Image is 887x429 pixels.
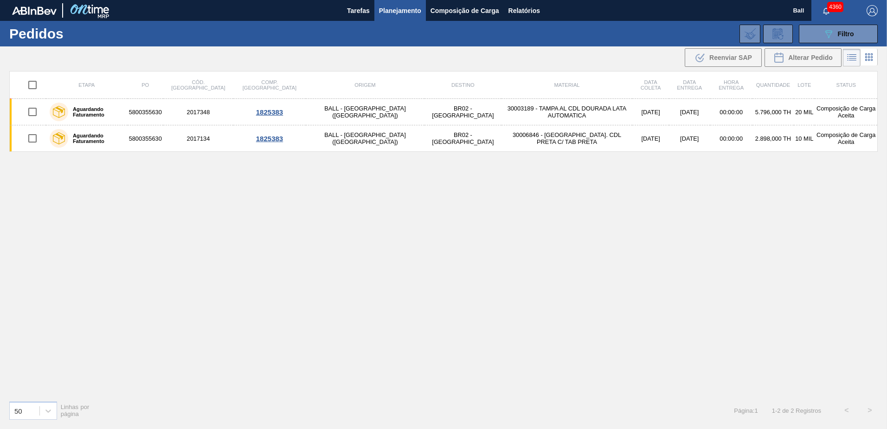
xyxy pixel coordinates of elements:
span: Filtro [838,30,854,38]
td: 2017134 [163,125,233,152]
td: 00:00:00 [710,125,752,152]
span: Material [554,82,579,88]
div: Importar Negociações dos Pedidos [739,25,760,43]
td: [DATE] [669,125,710,152]
td: [DATE] [632,125,669,152]
td: 2.898,000 TH [752,125,794,152]
span: Composição de Carga [431,5,499,16]
td: [DATE] [669,99,710,125]
div: Alterar Pedido [765,48,842,67]
button: Notificações [811,4,841,17]
td: 5800355630 [128,99,163,125]
span: Data coleta [641,79,661,91]
label: Aguardando Faturamento [68,133,124,144]
td: 20 MIL [794,99,815,125]
td: BALL - [GEOGRAPHIC_DATA] ([GEOGRAPHIC_DATA]) [306,99,424,125]
label: Aguardando Faturamento [68,106,124,117]
div: Solicitação de Revisão de Pedidos [763,25,793,43]
td: Composição de Carga Aceita [815,99,877,125]
td: 5800355630 [128,125,163,152]
h1: Pedidos [9,28,148,39]
span: Origem [354,82,375,88]
div: 1825383 [235,108,304,116]
a: Aguardando Faturamento58003556302017134BALL - [GEOGRAPHIC_DATA] ([GEOGRAPHIC_DATA])BR02 - [GEOGRA... [10,125,878,152]
div: Reenviar SAP [685,48,762,67]
div: 1825383 [235,135,304,143]
div: Visão em Lista [843,49,861,66]
span: Reenviar SAP [709,54,752,61]
td: [DATE] [632,99,669,125]
span: 1 - 2 de 2 Registros [772,407,821,414]
span: Alterar Pedido [788,54,833,61]
span: PO [141,82,149,88]
td: BALL - [GEOGRAPHIC_DATA] ([GEOGRAPHIC_DATA]) [306,125,424,152]
td: 00:00:00 [710,99,752,125]
span: Hora Entrega [719,79,744,91]
td: Composição de Carga Aceita [815,125,877,152]
div: Visão em Cards [861,49,878,66]
span: Destino [451,82,475,88]
span: Etapa [78,82,95,88]
button: > [858,399,881,422]
span: Comp. [GEOGRAPHIC_DATA] [243,79,296,91]
button: Filtro [799,25,878,43]
td: 2017348 [163,99,233,125]
td: 30006846 - [GEOGRAPHIC_DATA]. CDL PRETA C/ TAB PRETA [501,125,633,152]
span: Status [836,82,855,88]
span: Lote [797,82,811,88]
img: Logout [867,5,878,16]
a: Aguardando Faturamento58003556302017348BALL - [GEOGRAPHIC_DATA] ([GEOGRAPHIC_DATA])BR02 - [GEOGRA... [10,99,878,125]
span: Linhas por página [61,403,90,417]
span: Planejamento [379,5,421,16]
span: Página : 1 [734,407,758,414]
span: Relatórios [508,5,540,16]
td: 30003189 - TAMPA AL CDL DOURADA LATA AUTOMATICA [501,99,633,125]
span: 4360 [827,2,843,12]
span: Tarefas [347,5,370,16]
span: Quantidade [756,82,790,88]
div: 50 [14,407,22,415]
td: BR02 - [GEOGRAPHIC_DATA] [424,99,501,125]
td: 10 MIL [794,125,815,152]
td: BR02 - [GEOGRAPHIC_DATA] [424,125,501,152]
button: < [835,399,858,422]
img: TNhmsLtSVTkK8tSr43FrP2fwEKptu5GPRR3wAAAABJRU5ErkJggg== [12,6,57,15]
td: 5.796,000 TH [752,99,794,125]
span: Cód. [GEOGRAPHIC_DATA] [171,79,225,91]
span: Data entrega [677,79,702,91]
